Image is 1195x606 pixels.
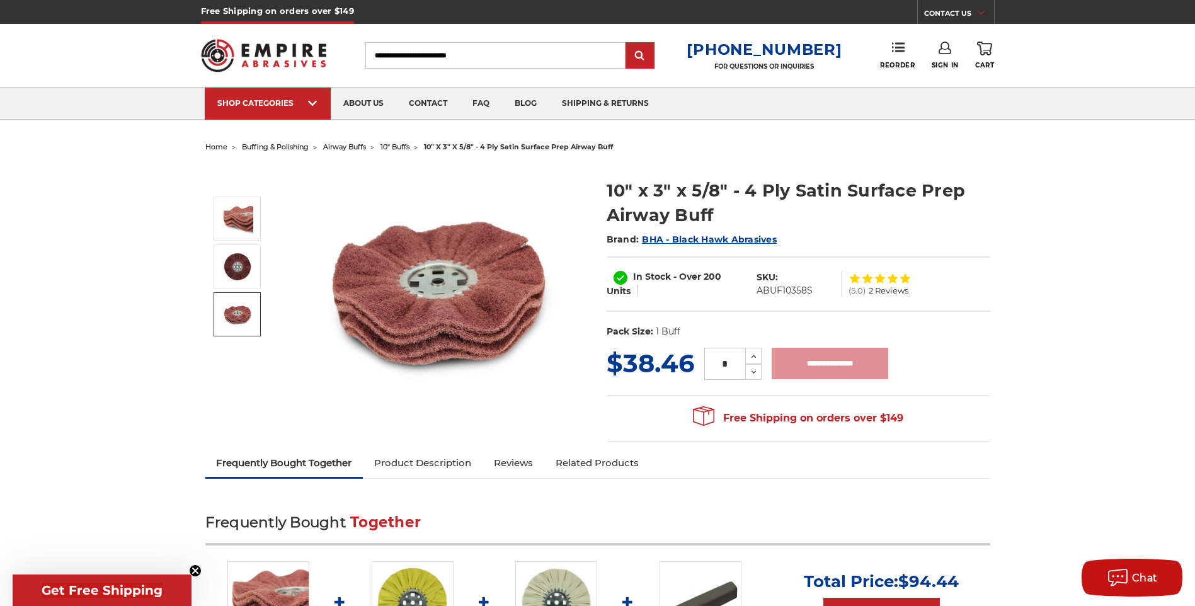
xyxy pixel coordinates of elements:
dd: 1 Buff [656,325,680,338]
span: Reorder [880,61,915,69]
a: Frequently Bought Together [205,449,363,477]
dd: ABUF10358S [757,284,813,297]
a: Reviews [483,449,544,477]
img: 10" x 3" x 5/8" - 4 Ply Satin Surface Prep Airway Buff [313,165,565,417]
button: Close teaser [189,564,202,577]
span: Brand: [607,234,639,245]
a: faq [460,88,502,120]
img: 10" x 3" x 5/8" - 4 Ply Satin Surface Prep Airway Buff [222,203,253,234]
span: Frequently Bought [205,513,346,531]
dt: Pack Size: [607,325,653,338]
span: (5.0) [849,287,866,295]
span: $94.44 [898,571,959,592]
a: shipping & returns [549,88,661,120]
a: airway buffs [323,142,366,151]
span: - Over [673,271,701,282]
img: Empire Abrasives [201,31,327,80]
p: Total Price: [804,571,959,592]
a: buffing & polishing [242,142,309,151]
button: Chat [1082,559,1182,597]
a: Product Description [363,449,483,477]
img: 10 inch satin surface prep airway buffing wheel [222,251,253,282]
span: Chat [1132,572,1158,584]
a: Reorder [880,42,915,69]
a: home [205,142,227,151]
a: blog [502,88,549,120]
span: 200 [704,271,721,282]
p: FOR QUESTIONS OR INQUIRIES [687,62,842,71]
span: Units [607,285,631,297]
h1: 10" x 3" x 5/8" - 4 Ply Satin Surface Prep Airway Buff [607,178,990,227]
span: In Stock [633,271,671,282]
div: Get Free ShippingClose teaser [13,575,192,606]
div: SHOP CATEGORIES [217,98,318,108]
span: 2 Reviews [869,287,908,295]
span: Free Shipping on orders over $149 [693,406,903,431]
a: BHA - Black Hawk Abrasives [642,234,777,245]
a: 10" buffs [380,142,409,151]
a: Related Products [544,449,650,477]
a: contact [396,88,460,120]
a: CONTACT US [924,6,994,24]
span: Sign In [932,61,959,69]
a: [PHONE_NUMBER] [687,40,842,59]
span: Get Free Shipping [42,583,163,598]
span: Cart [975,61,994,69]
a: about us [331,88,396,120]
a: Cart [975,42,994,69]
span: Together [350,513,421,531]
span: 10" x 3" x 5/8" - 4 ply satin surface prep airway buff [424,142,613,151]
img: 10 inch satin finish non woven airway buff [222,299,253,330]
dt: SKU: [757,271,778,284]
span: $38.46 [607,348,694,379]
